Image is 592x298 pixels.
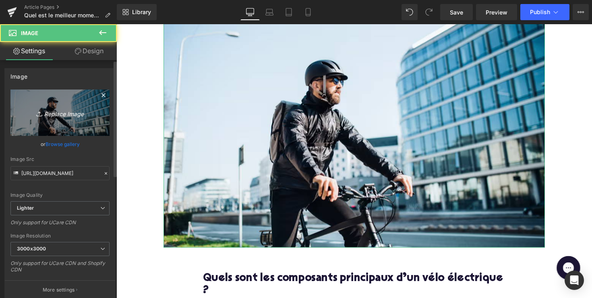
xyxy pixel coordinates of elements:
i: Replace Image [28,108,92,118]
span: Preview [486,8,507,17]
span: Save [450,8,463,17]
div: Image Resolution [10,233,110,239]
iframe: Gorgias live chat messenger [447,235,479,265]
a: New Library [117,4,157,20]
div: Image [10,69,27,80]
input: Link [10,166,110,180]
div: or [10,140,110,148]
a: Browse gallery [46,137,80,151]
div: Only support for UCare CDN and Shopify CDN [10,260,110,278]
div: Image Quality [10,192,110,198]
span: Image [21,30,38,36]
a: Design [60,42,118,60]
button: Redo [421,4,437,20]
button: Publish [520,4,569,20]
a: Tablet [279,4,298,20]
a: Preview [476,4,517,20]
a: Article Pages [24,4,117,10]
h2: Quels sont les composants principaux d’un vélo électrique ? [89,254,399,279]
span: Library [132,8,151,16]
a: Laptop [260,4,279,20]
div: Only support for UCare CDN [10,219,110,231]
div: Open Intercom Messenger [565,271,584,290]
button: Undo [402,4,418,20]
span: Publish [530,9,550,15]
a: Desktop [240,4,260,20]
b: Lighter [17,205,34,211]
b: 3000x3000 [17,246,46,252]
button: More [573,4,589,20]
a: Mobile [298,4,318,20]
div: Image Src [10,156,110,162]
span: Quel est le meilleur moment pour acheter un vélo électrique ? [24,12,101,19]
p: More settings [43,286,75,294]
